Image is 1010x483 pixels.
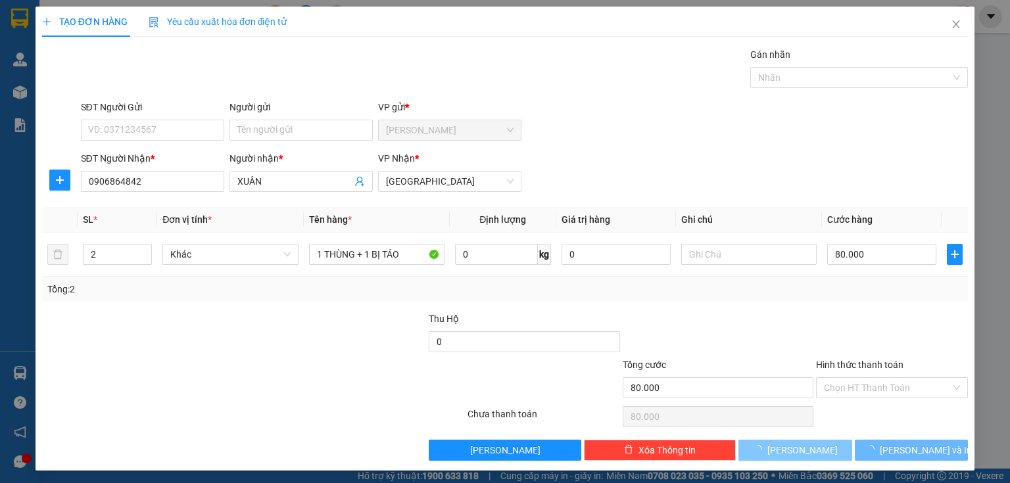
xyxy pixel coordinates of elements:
span: plus [50,175,70,185]
span: Xóa Thông tin [638,443,696,457]
span: Giá trị hàng [562,214,610,225]
span: Phan Rang [386,120,514,140]
span: delete [624,445,633,455]
span: SL [83,214,93,225]
th: Ghi chú [676,207,822,233]
span: loading [865,445,880,454]
button: [PERSON_NAME] và In [855,440,969,461]
span: user-add [354,176,365,187]
span: [PERSON_NAME] và In [880,443,972,457]
button: [PERSON_NAME] [429,440,581,461]
button: plus [947,244,963,265]
span: Cước hàng [827,214,873,225]
span: Đơn vị tính [162,214,212,225]
span: Định lượng [479,214,526,225]
label: Gán nhãn [750,49,790,60]
label: Hình thức thanh toán [816,359,903,370]
input: Ghi Chú [681,244,817,265]
input: VD: Bàn, Ghế [309,244,445,265]
span: kg [538,244,551,265]
button: delete [47,244,68,265]
button: Close [938,7,974,43]
button: deleteXóa Thông tin [584,440,736,461]
span: plus [948,249,962,260]
span: plus [42,17,51,26]
img: icon [149,17,159,28]
div: VP gửi [378,100,521,114]
span: close [951,19,961,30]
span: TẠO ĐƠN HÀNG [42,16,128,27]
div: Người nhận [229,151,373,166]
span: Khác [170,244,290,264]
div: Tổng: 2 [47,282,391,296]
input: 0 [562,244,671,265]
button: plus [49,170,70,191]
div: SĐT Người Nhận [81,151,224,166]
span: [PERSON_NAME] [767,443,838,457]
span: Tổng cước [623,359,666,370]
span: Thu Hộ [429,313,459,324]
button: [PERSON_NAME] [738,440,852,461]
span: [PERSON_NAME] [470,443,541,457]
span: Tên hàng [309,214,352,225]
span: VP Nhận [378,153,415,164]
span: Yêu cầu xuất hóa đơn điện tử [149,16,287,27]
span: loading [753,445,767,454]
div: SĐT Người Gửi [81,100,224,114]
span: Sài Gòn [386,172,514,191]
div: Chưa thanh toán [466,407,621,430]
div: Người gửi [229,100,373,114]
